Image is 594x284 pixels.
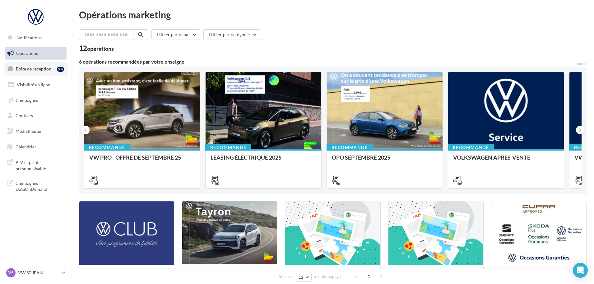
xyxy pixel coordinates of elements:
span: Boîte de réception [16,66,51,71]
div: 94 [57,67,64,72]
div: 12 [79,45,114,52]
div: VOLKSWAGEN APRES-VENTE [453,154,559,167]
a: Contacts [4,109,68,122]
a: Visibilité en ligne [4,78,68,91]
a: Boîte de réception94 [4,62,68,75]
span: Médiathèque [16,128,41,134]
button: Filtrer par catégorie [203,29,260,40]
div: 6 opérations recommandées par votre enseigne [79,59,577,64]
a: Campagnes [4,94,68,107]
span: 1 [364,272,374,282]
a: Calendrier [4,140,68,153]
div: opérations [87,46,114,51]
a: Opérations [4,47,68,60]
span: PLV et print personnalisable [16,158,64,171]
a: Campagnes DataOnDemand [4,176,68,195]
span: 12 [299,275,304,280]
span: Afficher [278,274,292,280]
span: Notifications [16,35,42,40]
a: Médiathèque [4,125,68,138]
div: Recommandé [327,144,373,151]
span: VS [8,270,14,276]
div: Open Intercom Messenger [573,263,588,278]
div: Recommandé [84,144,130,151]
a: VS VW ST JEAN [5,267,67,279]
span: résultats/page [315,274,341,280]
button: Filtrer par canal [151,29,200,40]
button: Notifications [4,31,65,44]
span: Opérations [16,51,38,56]
span: Visibilité en ligne [17,82,50,87]
span: Contacts [16,113,33,118]
div: Recommandé [448,144,494,151]
div: LEASING ÉLECTRIQUE 2025 [211,154,316,167]
span: Calendrier [16,144,36,149]
div: OPO SEPTEMBRE 2025 [332,154,438,167]
button: 12 [296,273,312,282]
div: Recommandé [205,144,251,151]
span: Campagnes [16,97,38,103]
p: VW ST JEAN [18,270,59,276]
a: PLV et print personnalisable [4,156,68,174]
span: Campagnes DataOnDemand [16,179,64,192]
div: VW PRO - OFFRE DE SEPTEMBRE 25 [89,154,195,167]
div: Opérations marketing [79,10,587,19]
